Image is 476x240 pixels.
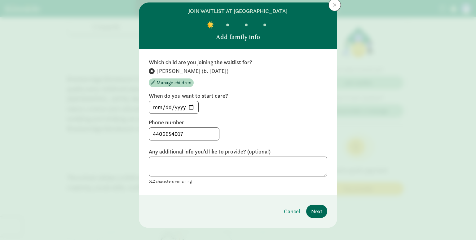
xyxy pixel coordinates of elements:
[149,179,192,184] small: 512 characters remaining
[157,67,228,75] span: [PERSON_NAME] (b. [DATE])
[156,79,191,87] span: Manage children
[149,78,194,87] button: Manage children
[311,207,322,216] span: Next
[149,119,327,126] label: Phone number
[149,128,219,140] input: 5555555555
[279,205,305,218] button: Cancel
[284,207,300,216] span: Cancel
[149,148,327,155] label: Any additional info you'd like to provide? (optional)
[216,33,260,41] p: Add family info
[306,205,327,218] button: Next
[188,7,288,15] h6: join waitlist at [GEOGRAPHIC_DATA]
[149,59,327,66] label: Which child are you joining the waitlist for?
[149,92,327,100] label: When do you want to start care?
